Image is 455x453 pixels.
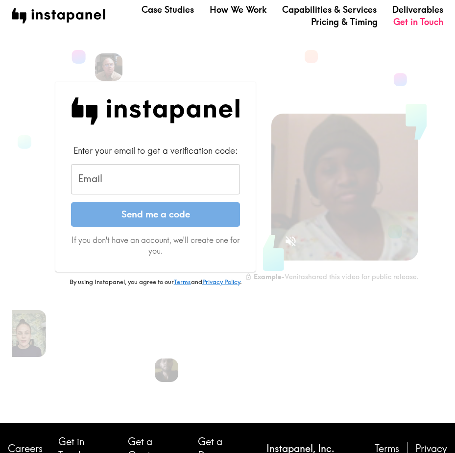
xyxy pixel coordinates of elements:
a: Capabilities & Services [282,3,377,16]
img: Robert [95,53,122,81]
a: Terms [174,278,191,286]
img: Miguel [155,358,178,382]
a: Get in Touch [393,16,443,28]
img: instapanel [12,8,105,24]
b: Example [254,272,281,281]
a: Deliverables [392,3,443,16]
a: Privacy Policy [202,278,240,286]
button: Send me a code [71,202,240,227]
div: Enter your email to get a verification code: [71,144,240,157]
p: By using Instapanel, you agree to our and . [55,278,256,286]
button: Sound is off [280,231,301,252]
div: - Venita shared this video for public release. [245,272,418,281]
p: If you don't have an account, we'll create one for you. [71,235,240,257]
a: How We Work [210,3,266,16]
a: Pricing & Timing [311,16,378,28]
a: Case Studies [142,3,194,16]
img: Instapanel [71,97,240,125]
